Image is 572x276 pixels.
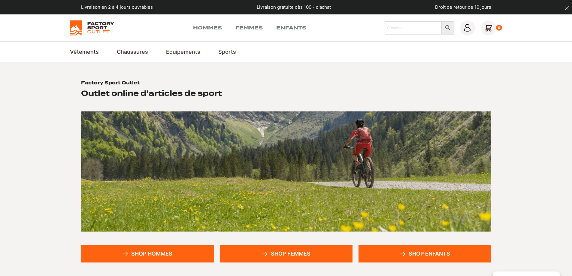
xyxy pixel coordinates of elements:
a: Shop hommes [81,245,214,262]
a: Chaussures [117,48,148,56]
a: Equipements [166,48,200,56]
img: Factory Sport Outlet [70,20,114,35]
a: Shop enfants [359,245,491,262]
h1: Factory Sport Outlet [81,80,140,86]
input: Chercher [385,21,442,35]
a: Shop femmes [220,245,353,262]
a: Vêtements [70,48,99,56]
h2: Outlet online d'articles de sport [81,89,222,98]
a: Femmes [235,24,263,32]
a: Hommes [193,24,222,32]
div: 0 [496,25,502,31]
a: Enfants [276,24,306,32]
p: Livraison en 2 à 4 jours ouvrables [81,4,153,11]
p: Livraison gratuite dès 100.- d'achat [257,4,331,11]
p: Droit de retour de 10 jours [435,4,491,11]
button: dismiss [561,3,572,14]
a: Sports [218,48,236,56]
